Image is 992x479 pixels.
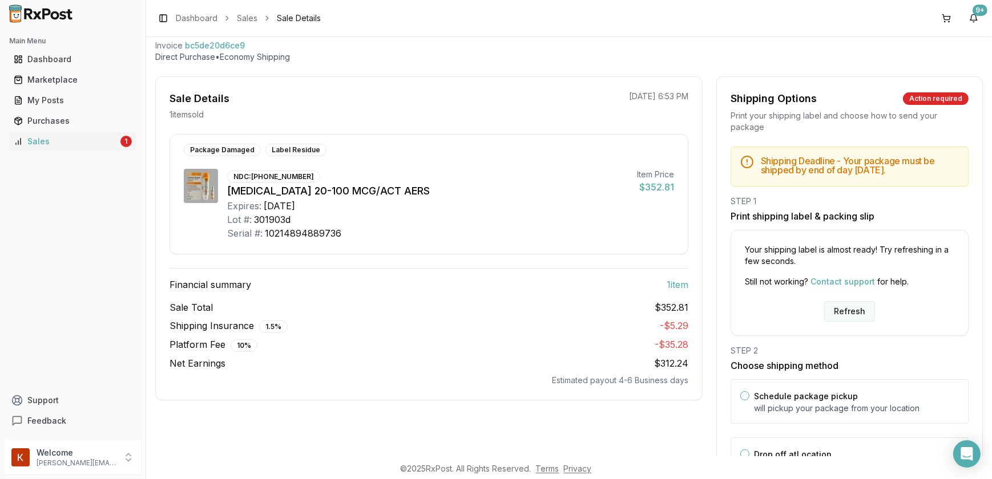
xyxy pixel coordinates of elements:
p: [PERSON_NAME][EMAIL_ADDRESS][DOMAIN_NAME] [37,458,116,468]
h3: Choose shipping method [731,359,969,372]
div: Shipping Options [731,91,817,107]
div: 10 % [231,339,257,352]
a: Terms [536,464,559,473]
div: 9+ [973,5,987,16]
div: Item Price [637,169,674,180]
div: Action required [903,92,969,105]
span: Sale Details [277,13,321,24]
div: Serial #: [227,226,263,240]
img: Combivent Respimat 20-100 MCG/ACT AERS [184,169,218,203]
div: Invoice [155,40,183,51]
span: Platform Fee [170,338,257,352]
div: Purchases [14,115,132,127]
div: 1 [120,136,132,147]
div: STEP 2 [731,345,969,356]
div: Sales [14,136,118,147]
p: will pickup your package from your location [754,403,959,414]
div: Label Residue [265,144,326,156]
div: 301903d [254,213,291,226]
p: [DATE] 6:53 PM [629,91,688,102]
div: 1.5 % [259,320,288,333]
h2: Main Menu [9,36,136,46]
img: RxPost Logo [5,5,78,23]
button: Marketplace [5,71,141,89]
button: Purchases [5,112,141,130]
div: NDC: [PHONE_NUMBER] [227,171,320,183]
div: STEP 1 [731,196,969,207]
button: Support [5,390,141,411]
label: Schedule package pickup [754,391,858,401]
div: Estimated payout 4-6 Business days [170,375,688,386]
h5: Shipping Deadline - Your package must be shipped by end of day [DATE] . [761,156,959,174]
span: Shipping Insurance [170,319,288,333]
span: Financial summary [170,278,251,291]
div: Lot #: [227,213,252,226]
button: My Posts [5,91,141,109]
span: 1 item [667,278,688,291]
button: Sales1 [5,132,141,151]
span: $352.81 [655,301,688,314]
div: 10214894889736 [265,226,341,240]
span: - $35.28 [655,339,688,350]
h3: Print shipping label & packing slip [731,209,969,223]
span: bc5de20d6ce9 [185,40,245,51]
div: Dashboard [14,54,132,65]
div: Open Intercom Messenger [953,440,981,468]
div: [DATE] [264,199,295,213]
a: My Posts [9,90,136,111]
div: Print your shipping label and choose how to send your package [731,110,969,133]
a: Dashboard [176,13,217,24]
a: Sales [237,13,257,24]
a: Sales1 [9,131,136,152]
a: Purchases [9,111,136,131]
span: Net Earnings [170,356,225,370]
button: Dashboard [5,50,141,68]
div: Sale Details [170,91,229,107]
span: Feedback [27,415,66,427]
img: User avatar [11,448,30,466]
a: Dashboard [9,49,136,70]
a: Privacy [564,464,592,473]
p: Still not working? for help. [745,276,954,287]
label: Drop off at Location [754,449,832,459]
p: Your shipping label is almost ready! Try refreshing in a few seconds. [745,244,954,267]
nav: breadcrumb [176,13,321,24]
span: $312.24 [654,358,688,369]
p: Direct Purchase • Economy Shipping [155,51,983,63]
div: Expires: [227,199,261,213]
span: - $5.29 [660,320,688,331]
div: Marketplace [14,74,132,86]
div: [MEDICAL_DATA] 20-100 MCG/ACT AERS [227,183,628,199]
button: Refresh [824,301,875,322]
button: Feedback [5,411,141,431]
div: My Posts [14,95,132,106]
span: Sale Total [170,301,213,314]
p: Welcome [37,447,116,458]
button: 9+ [965,9,983,27]
div: Package Damaged [184,144,261,156]
a: Marketplace [9,70,136,90]
p: 1 item sold [170,109,204,120]
div: $352.81 [637,180,674,194]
